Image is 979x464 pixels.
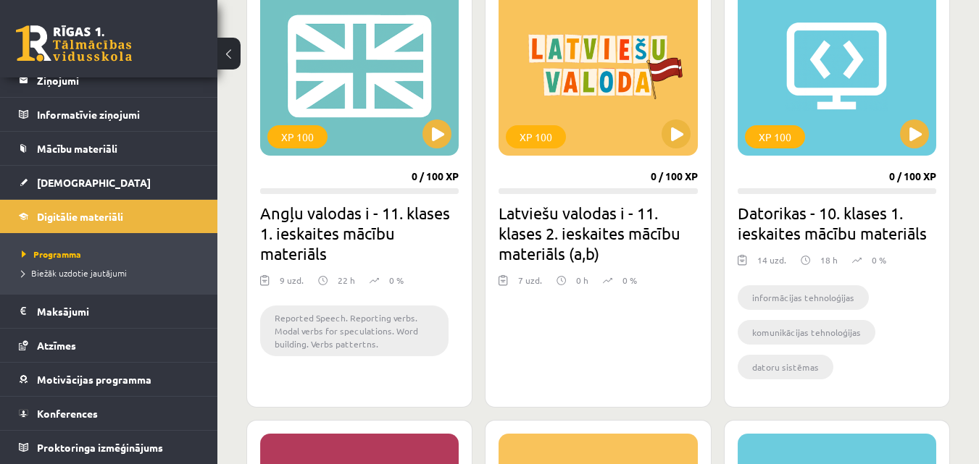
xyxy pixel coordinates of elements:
li: datoru sistēmas [738,355,833,379]
p: 0 % [622,274,637,287]
legend: Maksājumi [37,295,199,328]
a: [DEMOGRAPHIC_DATA] [19,166,199,199]
li: Reported Speech. Reporting verbs. Modal verbs for speculations. Word building. Verbs pattertns. [260,305,449,356]
a: Proktoringa izmēģinājums [19,431,199,464]
a: Rīgas 1. Tālmācības vidusskola [16,25,132,62]
a: Programma [22,248,203,261]
p: 0 h [576,274,588,287]
a: Konferences [19,397,199,430]
a: Ziņojumi [19,64,199,97]
span: Motivācijas programma [37,373,151,386]
a: Atzīmes [19,329,199,362]
p: 18 h [820,253,838,266]
legend: Informatīvie ziņojumi [37,98,199,131]
span: Atzīmes [37,339,76,352]
li: komunikācijas tehnoloģijas [738,320,875,345]
span: Digitālie materiāli [37,210,123,223]
span: [DEMOGRAPHIC_DATA] [37,176,151,189]
h2: Angļu valodas i - 11. klases 1. ieskaites mācību materiāls [260,203,459,263]
div: 9 uzd. [280,274,304,295]
div: XP 100 [745,125,805,148]
div: XP 100 [267,125,328,148]
a: Digitālie materiāli [19,200,199,233]
p: 22 h [338,274,355,287]
span: Programma [22,248,81,260]
a: Informatīvie ziņojumi [19,98,199,131]
h2: Datorikas - 10. klases 1. ieskaites mācību materiāls [738,203,936,243]
li: informācijas tehnoloģijas [738,285,869,310]
h2: Latviešu valodas i - 11. klases 2. ieskaites mācību materiāls (a,b) [499,203,697,263]
a: Motivācijas programma [19,363,199,396]
span: Konferences [37,407,98,420]
legend: Ziņojumi [37,64,199,97]
p: 0 % [872,253,886,266]
span: Biežāk uzdotie jautājumi [22,267,127,279]
div: 14 uzd. [757,253,786,275]
a: Mācību materiāli [19,132,199,165]
div: XP 100 [506,125,566,148]
span: Mācību materiāli [37,142,117,155]
div: 7 uzd. [518,274,542,295]
a: Biežāk uzdotie jautājumi [22,266,203,279]
a: Maksājumi [19,295,199,328]
span: Proktoringa izmēģinājums [37,441,163,454]
p: 0 % [389,274,404,287]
